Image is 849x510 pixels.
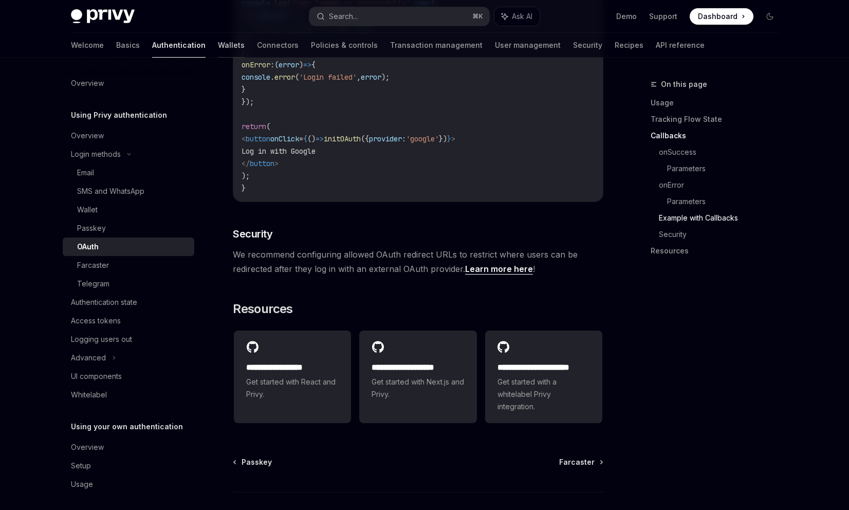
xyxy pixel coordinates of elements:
[63,182,194,201] a: SMS and WhatsApp
[316,134,324,143] span: =>
[77,167,94,179] div: Email
[667,160,786,177] a: Parameters
[299,134,303,143] span: =
[71,130,104,142] div: Overview
[439,134,447,143] span: })
[357,72,361,82] span: ,
[361,72,381,82] span: error
[690,8,753,25] a: Dashboard
[233,247,603,276] span: We recommend configuring allowed OAuth redirect URLs to restrict where users can be redirected af...
[495,33,561,58] a: User management
[71,33,104,58] a: Welcome
[311,33,378,58] a: Policies & controls
[77,241,99,253] div: OAuth
[116,33,140,58] a: Basics
[71,109,167,121] h5: Using Privy authentication
[307,134,316,143] span: ()
[381,72,390,82] span: );
[274,159,279,168] span: >
[63,330,194,349] a: Logging users out
[512,11,532,22] span: Ask AI
[295,72,299,82] span: (
[63,74,194,93] a: Overview
[656,33,705,58] a: API reference
[233,227,272,241] span: Security
[233,301,293,317] span: Resources
[651,95,786,111] a: Usage
[71,148,121,160] div: Login methods
[616,11,637,22] a: Demo
[63,293,194,312] a: Authentication state
[71,77,104,89] div: Overview
[651,128,786,144] a: Callbacks
[472,12,483,21] span: ⌘ K
[234,457,272,467] a: Passkey
[303,134,307,143] span: {
[63,275,194,293] a: Telegram
[71,333,132,345] div: Logging users out
[279,60,299,69] span: error
[246,376,339,400] span: Get started with React and Privy.
[324,134,361,143] span: initOAuth
[63,386,194,404] a: Whitelabel
[242,457,272,467] span: Passkey
[559,457,602,467] a: Farcaster
[559,457,595,467] span: Farcaster
[63,219,194,238] a: Passkey
[63,367,194,386] a: UI components
[659,226,786,243] a: Security
[497,376,590,413] span: Get started with a whitelabel Privy integration.
[659,144,786,160] a: onSuccess
[451,134,455,143] span: >
[71,460,91,472] div: Setup
[299,72,357,82] span: 'Login failed'
[63,163,194,182] a: Email
[698,11,737,22] span: Dashboard
[659,177,786,193] a: onError
[71,9,135,24] img: dark logo
[71,370,122,383] div: UI components
[242,159,250,168] span: </
[270,134,299,143] span: onClick
[63,457,194,475] a: Setup
[494,7,540,26] button: Ask AI
[242,60,270,69] span: onError
[309,7,489,26] button: Search...⌘K
[63,201,194,219] a: Wallet
[242,184,246,193] span: }
[242,85,246,94] span: }
[71,352,106,364] div: Advanced
[71,296,137,308] div: Authentication state
[651,243,786,259] a: Resources
[651,111,786,128] a: Tracking Flow State
[361,134,369,143] span: ({
[390,33,483,58] a: Transaction management
[329,10,358,23] div: Search...
[762,8,778,25] button: Toggle dark mode
[270,72,274,82] span: .
[71,389,107,401] div: Whitelabel
[447,134,451,143] span: }
[63,126,194,145] a: Overview
[311,60,316,69] span: {
[63,312,194,330] a: Access tokens
[63,438,194,457] a: Overview
[274,60,279,69] span: (
[63,475,194,494] a: Usage
[649,11,677,22] a: Support
[63,238,194,256] a: OAuth
[242,171,250,180] span: );
[661,78,707,90] span: On this page
[71,315,121,327] div: Access tokens
[257,33,299,58] a: Connectors
[242,122,266,131] span: return
[242,72,270,82] span: console
[406,134,439,143] span: 'google'
[303,60,311,69] span: =>
[299,60,303,69] span: )
[152,33,206,58] a: Authentication
[369,134,406,143] span: provider:
[270,60,274,69] span: :
[218,33,245,58] a: Wallets
[71,441,104,453] div: Overview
